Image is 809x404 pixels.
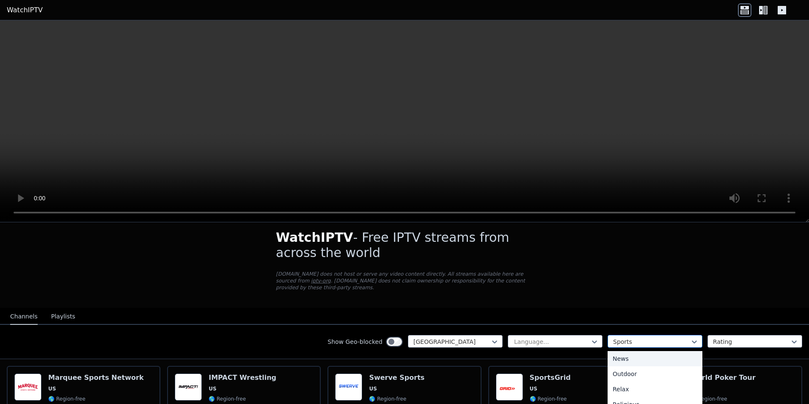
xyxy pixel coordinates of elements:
img: Swerve Sports [335,374,362,401]
h6: Marquee Sports Network [48,374,144,382]
span: 🌎 Region-free [48,396,85,402]
span: US [48,385,56,392]
button: Channels [10,309,38,325]
span: 🌎 Region-free [530,396,567,402]
img: SportsGrid [496,374,523,401]
label: Show Geo-blocked [327,338,382,346]
p: [DOMAIN_NAME] does not host or serve any video content directly. All streams available here are s... [276,271,533,291]
h1: - Free IPTV streams from across the world [276,230,533,260]
h6: IMPACT Wrestling [209,374,276,382]
img: IMPACT Wrestling [175,374,202,401]
div: News [608,351,702,366]
span: US [369,385,377,392]
span: 🌎 Region-free [690,396,727,402]
a: iptv-org [311,278,331,284]
img: Marquee Sports Network [14,374,41,401]
h6: SportsGrid [530,374,571,382]
span: WatchIPTV [276,230,353,245]
button: Playlists [51,309,75,325]
span: US [530,385,537,392]
h6: World Poker Tour [690,374,756,382]
a: WatchIPTV [7,5,43,15]
div: Relax [608,382,702,397]
div: Outdoor [608,366,702,382]
span: US [209,385,216,392]
span: 🌎 Region-free [369,396,406,402]
span: 🌎 Region-free [209,396,246,402]
h6: Swerve Sports [369,374,424,382]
